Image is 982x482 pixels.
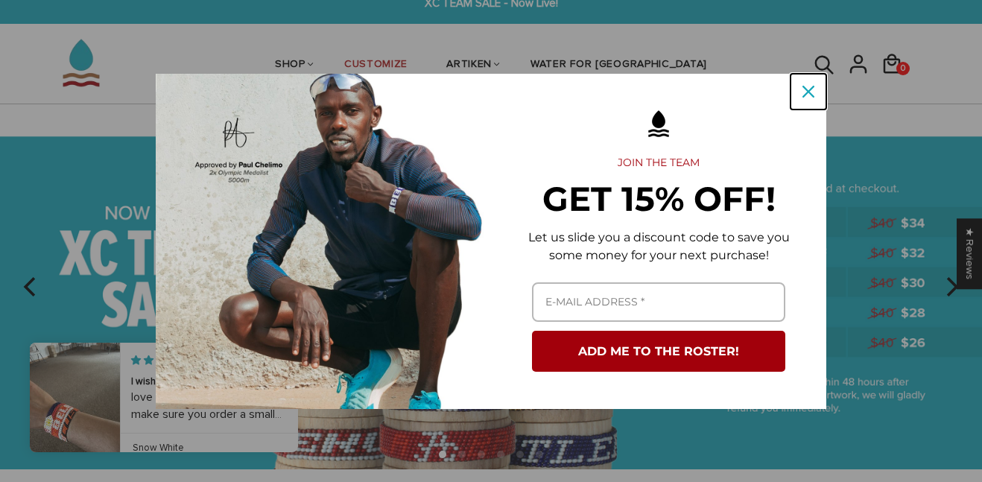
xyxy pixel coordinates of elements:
p: Let us slide you a discount code to save you some money for your next purchase! [515,229,802,264]
input: Email field [532,282,785,322]
button: Close [791,74,826,110]
svg: close icon [802,86,814,98]
h2: JOIN THE TEAM [515,156,802,170]
strong: GET 15% OFF! [542,178,776,219]
button: ADD ME TO THE ROSTER! [532,331,785,372]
